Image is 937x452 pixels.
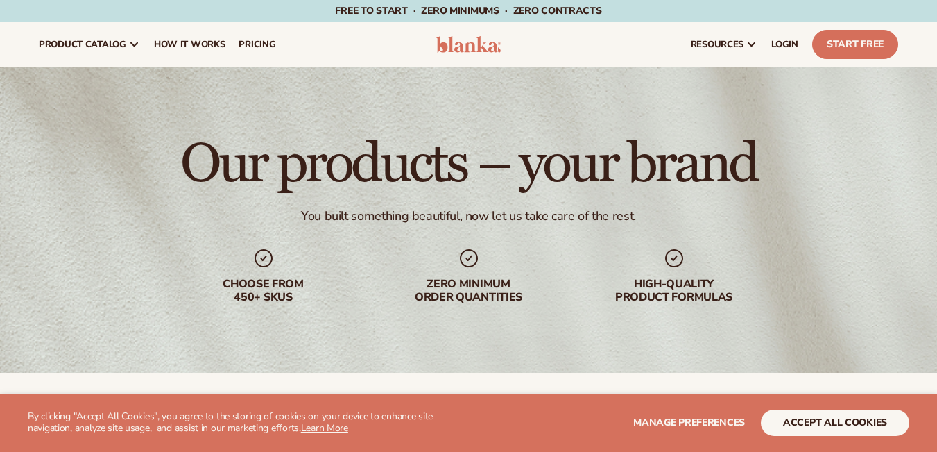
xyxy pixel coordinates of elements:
[633,410,745,436] button: Manage preferences
[28,411,463,435] p: By clicking "Accept All Cookies", you agree to the storing of cookies on your device to enhance s...
[301,421,348,435] a: Learn More
[232,22,282,67] a: pricing
[764,22,805,67] a: LOGIN
[147,22,232,67] a: How It Works
[691,39,743,50] span: resources
[32,22,147,67] a: product catalog
[761,410,909,436] button: accept all cookies
[585,278,763,304] div: High-quality product formulas
[154,39,225,50] span: How It Works
[633,416,745,429] span: Manage preferences
[180,136,757,192] h1: Our products – your brand
[301,208,636,224] div: You built something beautiful, now let us take care of the rest.
[39,39,126,50] span: product catalog
[239,39,275,50] span: pricing
[335,4,601,17] span: Free to start · ZERO minimums · ZERO contracts
[436,36,501,53] img: logo
[684,22,764,67] a: resources
[380,278,558,304] div: Zero minimum order quantities
[771,39,798,50] span: LOGIN
[812,30,898,59] a: Start Free
[175,278,352,304] div: Choose from 450+ Skus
